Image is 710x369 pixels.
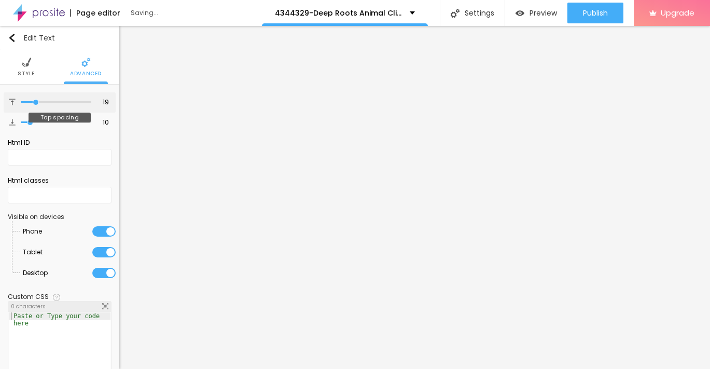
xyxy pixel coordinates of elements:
[8,34,55,42] div: Edit Text
[70,71,102,76] span: Advanced
[8,302,111,312] div: 0 characters
[8,294,49,300] div: Custom CSS
[8,214,112,220] div: Visible on devices
[275,9,402,17] p: 4344329-Deep Roots Animal Clinic
[451,9,460,18] img: Icone
[23,242,43,263] span: Tablet
[9,99,16,105] img: Icone
[505,3,567,23] button: Preview
[53,294,60,301] img: Icone
[70,9,120,17] div: Page editor
[9,312,110,327] div: Paste or Type your code here
[22,58,31,67] img: Icone
[119,26,710,369] iframe: Editor
[516,9,524,18] img: view-1.svg
[9,119,16,126] img: Icone
[8,34,16,42] img: Icone
[131,10,250,16] div: Saving...
[8,176,112,185] div: Html classes
[661,8,694,17] span: Upgrade
[23,221,42,242] span: Phone
[23,263,48,283] span: Desktop
[102,303,108,309] img: Icone
[8,138,112,147] div: Html ID
[18,71,35,76] span: Style
[567,3,623,23] button: Publish
[530,9,557,17] span: Preview
[583,9,608,17] span: Publish
[81,58,91,67] img: Icone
